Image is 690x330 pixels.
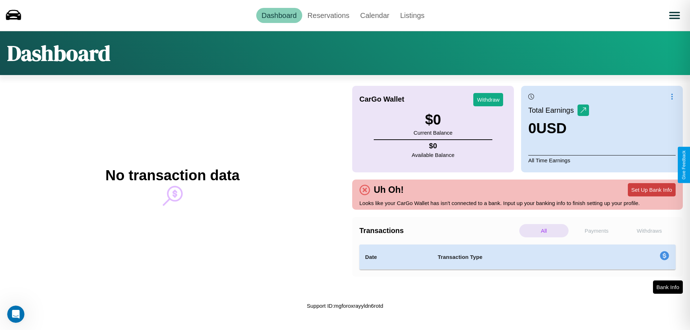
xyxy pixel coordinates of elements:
[302,8,355,23] a: Reservations
[395,8,430,23] a: Listings
[412,150,455,160] p: Available Balance
[528,120,589,136] h3: 0 USD
[365,253,426,261] h4: Date
[307,301,383,311] p: Support ID: mgforoxrayyldn6rotd
[625,224,674,237] p: Withdraws
[7,306,24,323] iframe: Intercom live chat
[572,224,621,237] p: Payments
[653,280,683,294] button: Bank Info
[628,183,676,196] button: Set Up Bank Info
[359,198,676,208] p: Looks like your CarGo Wallet has isn't connected to a bank. Input up your banking info to finish ...
[414,128,452,138] p: Current Balance
[664,5,685,25] button: Open menu
[528,104,578,117] p: Total Earnings
[359,245,676,270] table: simple table
[105,167,239,183] h2: No transaction data
[256,8,302,23] a: Dashboard
[370,185,407,195] h4: Uh Oh!
[359,227,517,235] h4: Transactions
[681,150,686,180] div: Give Feedback
[528,155,676,165] p: All Time Earnings
[438,253,601,261] h4: Transaction Type
[519,224,569,237] p: All
[473,93,503,106] button: Withdraw
[355,8,395,23] a: Calendar
[359,95,404,103] h4: CarGo Wallet
[414,112,452,128] h3: $ 0
[7,38,110,68] h1: Dashboard
[412,142,455,150] h4: $ 0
